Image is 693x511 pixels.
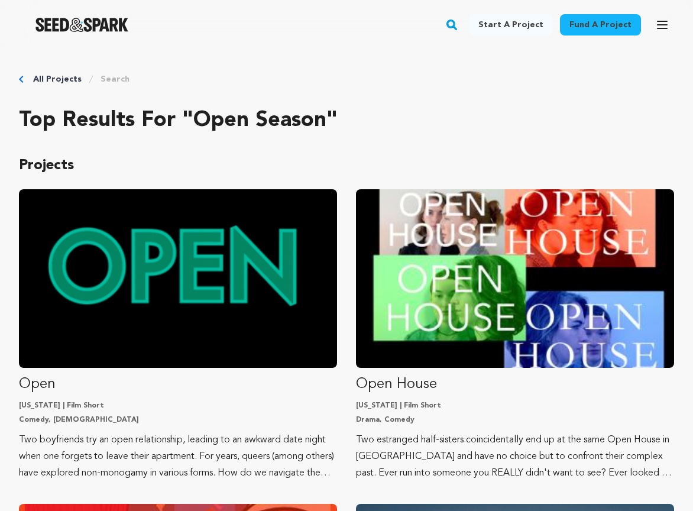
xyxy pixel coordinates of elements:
a: Seed&Spark Homepage [35,18,128,32]
p: Projects [19,156,674,175]
a: Search [101,73,129,85]
p: [US_STATE] | Film Short [356,401,674,410]
p: Comedy, [DEMOGRAPHIC_DATA] [19,415,337,425]
p: Drama, Comedy [356,415,674,425]
p: Open [19,375,337,394]
h2: Top results for "open season" [19,109,674,132]
p: Two boyfriends try an open relationship, leading to an awkward date night when one forgets to lea... [19,432,337,481]
a: All Projects [33,73,82,85]
p: Open House [356,375,674,394]
p: Two estranged half-sisters coincidentally end up at the same Open House in [GEOGRAPHIC_DATA] and ... [356,432,674,481]
p: [US_STATE] | Film Short [19,401,337,410]
div: Breadcrumb [19,73,674,85]
img: Seed&Spark Logo Dark Mode [35,18,128,32]
a: Fund a project [560,14,641,35]
a: Start a project [469,14,553,35]
a: Fund Open House [356,189,674,481]
a: Fund Open [19,189,337,481]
